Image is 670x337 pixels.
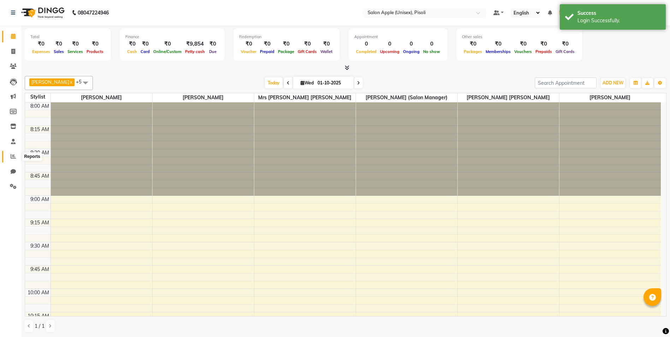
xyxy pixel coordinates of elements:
div: ₹0 [30,40,52,48]
div: ₹0 [512,40,534,48]
div: ₹0 [239,40,258,48]
span: Memberships [484,49,512,54]
div: Finance [125,34,219,40]
div: ₹0 [484,40,512,48]
span: Today [265,77,283,88]
div: Success [577,10,660,17]
span: Gift Cards [554,49,576,54]
div: Other sales [462,34,576,40]
b: 08047224946 [78,3,109,23]
div: Stylist [25,93,51,101]
div: Redemption [239,34,334,40]
span: [PERSON_NAME] [559,93,661,102]
span: Voucher [239,49,258,54]
div: ₹0 [85,40,105,48]
div: ₹0 [125,40,139,48]
div: ₹0 [319,40,334,48]
div: 10:15 AM [26,312,51,320]
div: 8:45 AM [29,172,51,180]
div: 8:00 AM [29,102,51,110]
span: Gift Cards [296,49,319,54]
span: [PERSON_NAME] [PERSON_NAME] [458,93,559,102]
span: Sales [52,49,66,54]
div: Login Successfully. [577,17,660,24]
div: ₹0 [534,40,554,48]
span: Wallet [319,49,334,54]
span: [PERSON_NAME] [31,79,69,85]
div: Reports [22,152,42,161]
span: [PERSON_NAME] (salon manager) [356,93,457,102]
div: ₹0 [276,40,296,48]
input: 2025-10-01 [315,78,351,88]
div: ₹0 [66,40,85,48]
span: No show [421,49,442,54]
div: 10:00 AM [26,289,51,296]
span: Products [85,49,105,54]
span: Ongoing [401,49,421,54]
span: Due [207,49,218,54]
div: 0 [378,40,401,48]
div: ₹0 [462,40,484,48]
div: 9:30 AM [29,242,51,250]
span: Prepaids [534,49,554,54]
input: Search Appointment [535,77,597,88]
span: Wed [299,80,315,85]
span: Vouchers [512,49,534,54]
span: [PERSON_NAME] [51,93,152,102]
div: ₹9,854 [183,40,207,48]
span: Services [66,49,85,54]
div: 0 [421,40,442,48]
span: Packages [462,49,484,54]
span: Cash [125,49,139,54]
span: Prepaid [258,49,276,54]
a: x [69,79,72,85]
span: Package [276,49,296,54]
div: ₹0 [152,40,183,48]
div: ₹0 [296,40,319,48]
span: Mrs [PERSON_NAME] [PERSON_NAME] [254,93,356,102]
div: ₹0 [207,40,219,48]
span: [PERSON_NAME] [153,93,254,102]
span: Upcoming [378,49,401,54]
span: 1 / 1 [35,323,45,330]
span: ADD NEW [603,80,623,85]
div: 9:45 AM [29,266,51,273]
div: Appointment [354,34,442,40]
div: 0 [401,40,421,48]
span: Card [139,49,152,54]
div: 9:15 AM [29,219,51,226]
img: Mrs. Poonam Bansal (salon manager) [559,6,571,19]
div: 8:15 AM [29,126,51,133]
img: logo [18,3,66,23]
div: 9:00 AM [29,196,51,203]
div: Total [30,34,105,40]
div: ₹0 [52,40,66,48]
div: ₹0 [554,40,576,48]
span: Online/Custom [152,49,183,54]
span: Completed [354,49,378,54]
div: 0 [354,40,378,48]
span: Petty cash [183,49,207,54]
div: 8:30 AM [29,149,51,156]
span: +5 [76,79,87,84]
button: ADD NEW [601,78,625,88]
div: ₹0 [258,40,276,48]
div: ₹0 [139,40,152,48]
span: Expenses [30,49,52,54]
